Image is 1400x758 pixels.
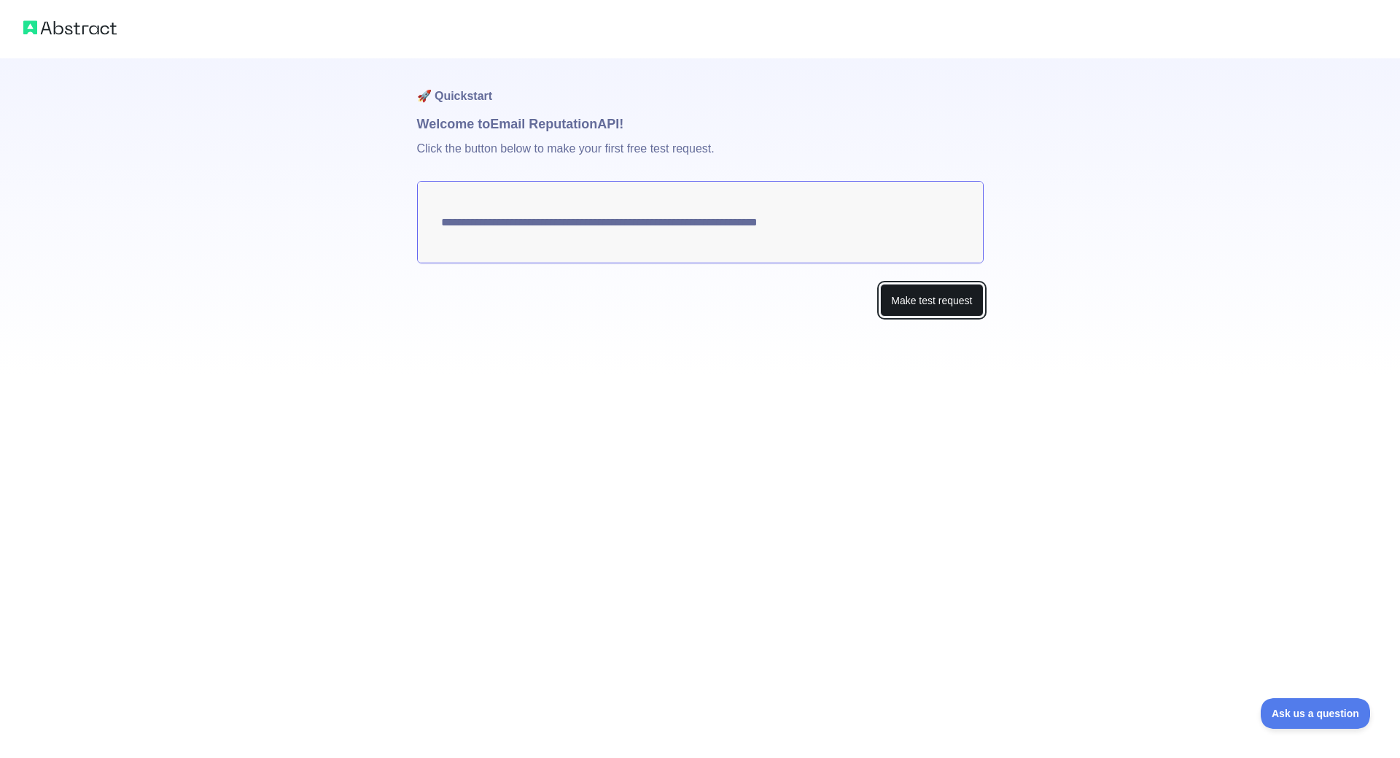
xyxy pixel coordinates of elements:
h1: Welcome to Email Reputation API! [417,114,984,134]
h1: 🚀 Quickstart [417,58,984,114]
img: Abstract logo [23,18,117,38]
p: Click the button below to make your first free test request. [417,134,984,181]
iframe: Toggle Customer Support [1261,698,1371,729]
button: Make test request [880,284,983,317]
